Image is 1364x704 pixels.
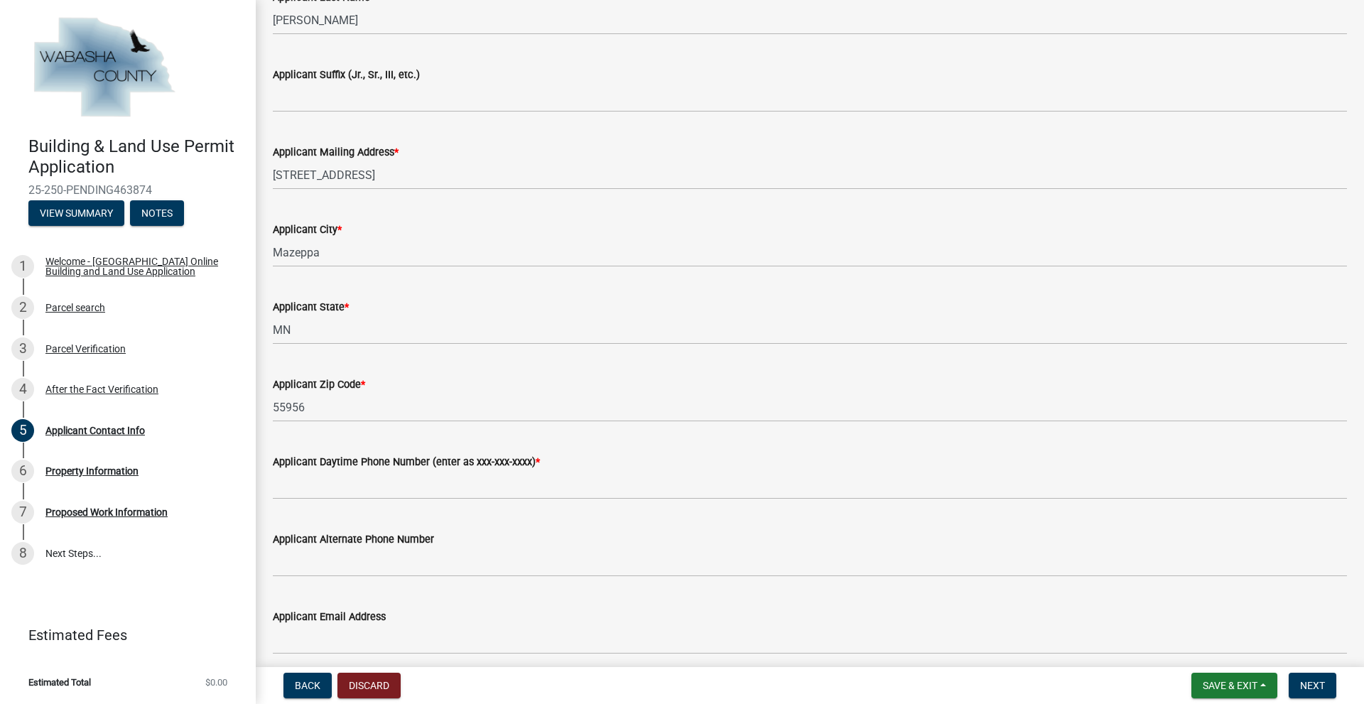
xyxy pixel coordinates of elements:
span: Estimated Total [28,678,91,687]
div: Applicant Contact Info [45,426,145,435]
button: Save & Exit [1191,673,1277,698]
label: Applicant Email Address [273,612,386,622]
div: Parcel Verification [45,344,126,354]
span: Save & Exit [1203,680,1257,691]
div: 3 [11,337,34,360]
button: Next [1289,673,1336,698]
div: 4 [11,378,34,401]
span: Next [1300,680,1325,691]
div: After the Fact Verification [45,384,158,394]
div: 5 [11,419,34,442]
span: $0.00 [205,678,227,687]
div: 7 [11,501,34,524]
label: Applicant State [273,303,349,313]
label: Applicant Zip Code [273,380,365,390]
div: Welcome - [GEOGRAPHIC_DATA] Online Building and Land Use Application [45,256,233,276]
button: Back [283,673,332,698]
div: 8 [11,542,34,565]
span: Back [295,680,320,691]
wm-modal-confirm: Notes [130,208,184,220]
label: Applicant Suffix (Jr., Sr., III, etc.) [273,70,420,80]
label: Applicant City [273,225,342,235]
label: Applicant Alternate Phone Number [273,535,434,545]
span: 25-250-PENDING463874 [28,183,227,197]
div: 1 [11,255,34,278]
div: Proposed Work Information [45,507,168,517]
button: View Summary [28,200,124,226]
a: Estimated Fees [11,621,233,649]
button: Notes [130,200,184,226]
button: Discard [337,673,401,698]
img: Wabasha County, Minnesota [28,15,179,121]
wm-modal-confirm: Summary [28,208,124,220]
div: Parcel search [45,303,105,313]
h4: Building & Land Use Permit Application [28,136,244,178]
div: 6 [11,460,34,482]
div: Property Information [45,466,139,476]
div: 2 [11,296,34,319]
label: Applicant Daytime Phone Number (enter as xxx-xxx-xxxx) [273,457,540,467]
label: Applicant Mailing Address [273,148,399,158]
